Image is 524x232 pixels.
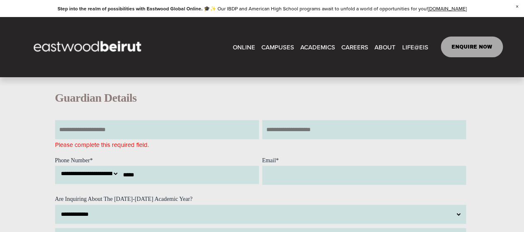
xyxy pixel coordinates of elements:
span: Are Inquiring About The [DATE]-[DATE] Academic Year? [55,196,193,202]
label: Please complete this required field. [55,140,149,149]
a: CAREERS [341,41,368,53]
span: Phone Number [55,157,90,164]
span: ABOUT [374,42,396,53]
img: EastwoodIS Global Site [21,26,156,68]
a: folder dropdown [261,41,294,53]
span: CAMPUSES [261,42,294,53]
span: ACADEMICS [300,42,335,53]
span: LIFE@EIS [402,42,428,53]
h1: Guardian Details [55,90,469,106]
a: [DOMAIN_NAME] [428,5,467,12]
a: folder dropdown [300,41,335,53]
a: ONLINE [232,41,255,53]
a: ENQUIRE NOW [441,37,503,57]
a: folder dropdown [402,41,428,53]
span: Email [262,157,276,164]
a: folder dropdown [374,41,396,53]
